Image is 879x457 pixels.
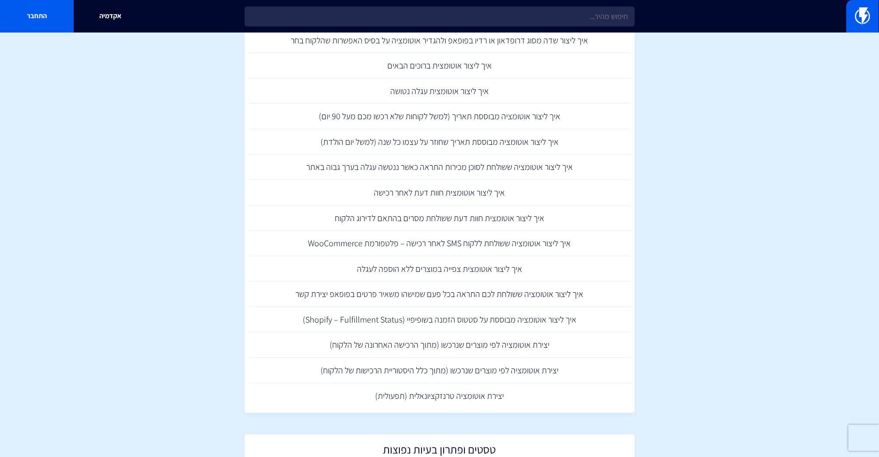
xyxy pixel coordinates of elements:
a: איך ליצור אוטומצית ברוכים הבאים [249,53,631,78]
a: איך ליצור אוטומציה ששולחת ללקוח SMS לאחר רכישה – פלטפורמת WooCommerce [249,231,631,256]
a: יצירת אוטומציה לפי מוצרים שנרכשו (מתוך כלל היסטוריית הרכישות של הלקוח) [249,358,631,383]
a: איך ליצור אוטומציה מבוססת תאריך (למשל לקוחות שלא רכשו מכם מעל 90 יום) [249,104,631,129]
a: איך ליצור אוטומצית חוות דעת ששולחת מסרים בהתאם לדירוג הלקוח [249,206,631,231]
a: יצירת אוטומציה לפי מוצרים שנרכשו (מתוך הרכישה האחרונה של הלקוח) [249,332,631,358]
a: איך ליצור אוטומציה מבוססת תאריך שחוזר על עצמו כל שנה (למשל יום הולדת) [249,129,631,155]
a: איך ליצור אוטומציה ששולחת לסוכן מכירות התראה כאשר ננטשה עגלה בערך גבוה באתר [249,154,631,180]
a: איך ליצור אוטומצית חוות דעת לאחר רכישה [249,180,631,206]
a: איך ליצור אוטומצית צפייה במוצרים ללא הוספה לעגלה [249,256,631,282]
a: איך ליצור אוטומציה ששולחת לכם התראה בכל פעם שמישהו משאיר פרטים בפופאפ יצירת קשר [249,281,631,307]
a: יצירת אוטומציה טרנזקציונאלית (תפעולית) [249,383,631,409]
a: איך ליצור שדה מסוג דרופדאון או רדיו בפופאפ ולהגדיר אוטומציה על בסיס האפשרות שהלקוח בחר [249,28,631,53]
input: חיפוש מהיר... [245,7,635,26]
a: איך ליצור אוטומצית עגלה נטושה [249,78,631,104]
a: איך ליצור אוטומציה מבוססת על סטטוס הזמנה בשופיפיי (Shopify – Fulfillment Status) [249,307,631,333]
